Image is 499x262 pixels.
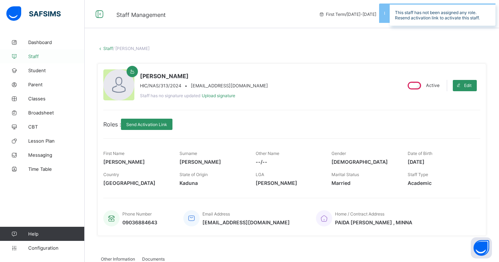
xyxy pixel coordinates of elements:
[103,151,124,156] span: First Name
[28,39,85,45] span: Dashboard
[408,180,473,186] span: Academic
[28,245,84,251] span: Configuration
[140,93,200,98] span: Staff has no signature updated
[191,83,268,88] span: [EMAIL_ADDRESS][DOMAIN_NAME]
[202,219,290,225] span: [EMAIL_ADDRESS][DOMAIN_NAME]
[103,46,113,51] a: Staff
[426,83,439,88] span: Active
[331,172,359,177] span: Marital Status
[179,172,208,177] span: State of Origin
[408,159,473,165] span: [DATE]
[140,83,181,88] span: HIC/NAS/313/2024
[28,110,85,116] span: Broadsheet
[140,73,268,80] span: [PERSON_NAME]
[103,180,169,186] span: [GEOGRAPHIC_DATA]
[331,180,397,186] span: Married
[28,231,84,237] span: Help
[464,83,471,88] span: Edit
[202,211,230,217] span: Email Address
[179,159,245,165] span: [PERSON_NAME]
[101,256,135,262] span: Other Information
[28,68,85,73] span: Student
[28,82,85,87] span: Parent
[28,54,85,59] span: Staff
[142,256,165,262] span: Documents
[256,151,279,156] span: Other Name
[28,124,85,130] span: CBT
[390,4,495,26] div: This staff has not been assigned any role. Resend activation link to activate this staff.
[140,83,268,88] div: •
[122,211,152,217] span: Phone Number
[179,180,245,186] span: Kaduna
[116,11,166,18] span: Staff Management
[28,138,85,144] span: Lesson Plan
[471,237,492,258] button: Open asap
[126,122,167,127] span: Send Activation Link
[6,6,61,21] img: safsims
[122,219,157,225] span: 09036884643
[256,172,264,177] span: LGA
[319,12,376,17] span: session/term information
[256,159,321,165] span: --/--
[103,121,121,128] span: Roles :
[335,211,384,217] span: Home / Contract Address
[202,93,235,98] span: Upload signature
[331,151,346,156] span: Gender
[408,151,432,156] span: Date of Birth
[331,159,397,165] span: [DEMOGRAPHIC_DATA]
[103,159,169,165] span: [PERSON_NAME]
[28,166,85,172] span: Time Table
[103,172,119,177] span: Country
[28,96,85,101] span: Classes
[179,151,197,156] span: Surname
[335,219,412,225] span: PAIDA [PERSON_NAME] , MINNA
[28,152,85,158] span: Messaging
[113,46,150,51] span: / [PERSON_NAME]
[408,172,428,177] span: Staff Type
[256,180,321,186] span: [PERSON_NAME]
